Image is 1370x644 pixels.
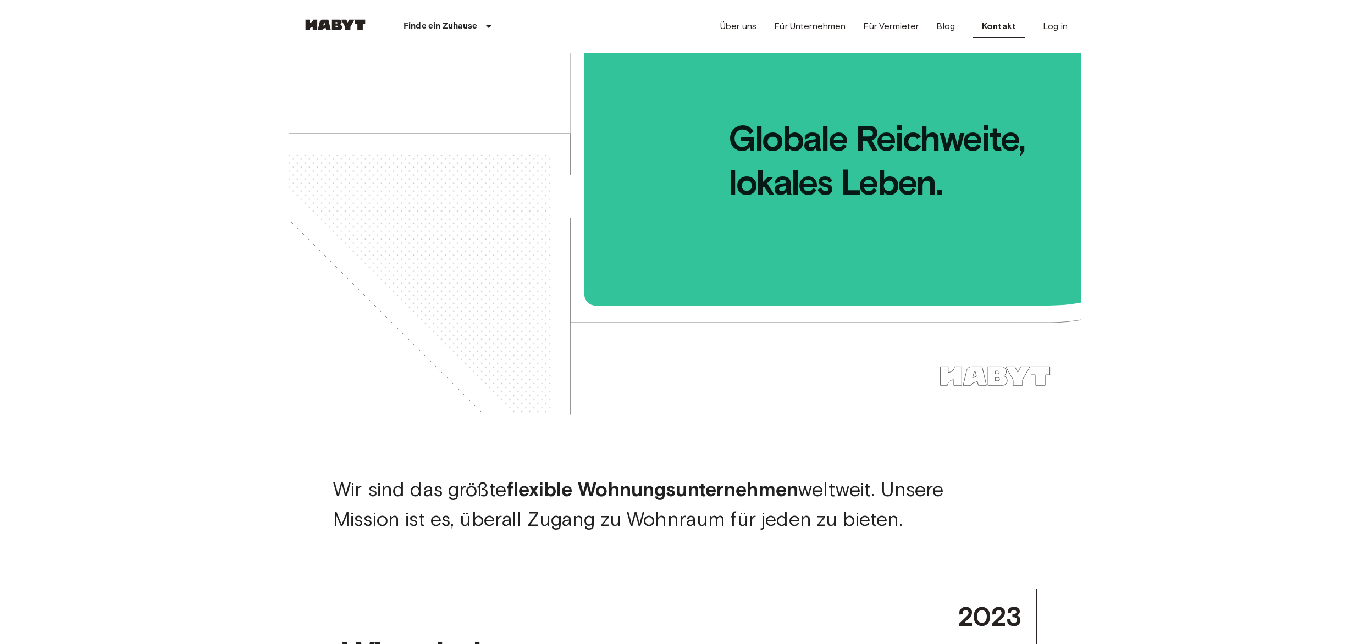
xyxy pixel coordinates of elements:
img: Habyt [302,19,368,30]
b: flexible Wohnungsunternehmen [506,477,798,501]
span: Globale Reichweite, lokales Leben. [586,53,1081,204]
span: Wir sind das größte weltweit. Unsere Mission ist es, überall Zugang zu Wohnraum für jeden zu bieten. [333,477,943,531]
img: we-make-moves-not-waiting-lists [289,53,1081,415]
a: Log in [1043,20,1068,33]
span: 2023 [958,601,1022,633]
a: Für Unternehmen [774,20,846,33]
a: Über uns [720,20,756,33]
p: Finde ein Zuhause [404,20,478,33]
a: Für Vermieter [863,20,919,33]
a: Kontakt [973,15,1025,38]
a: Blog [936,20,955,33]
